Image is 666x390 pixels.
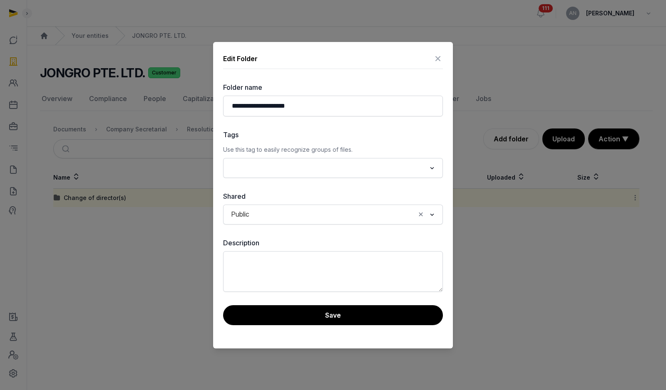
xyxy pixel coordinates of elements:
[223,130,443,140] label: Tags
[223,54,258,64] div: Edit Folder
[223,82,443,92] label: Folder name
[223,238,443,248] label: Description
[417,209,425,220] button: Clear Selected
[227,160,439,175] div: Search for option
[223,305,443,325] button: Save
[253,209,415,220] input: Search for option
[227,207,439,222] div: Search for option
[228,162,426,174] input: Search for option
[223,191,443,201] label: Shared
[223,145,443,155] p: Use this tag to easily recognize groups of files.
[229,209,251,220] span: Public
